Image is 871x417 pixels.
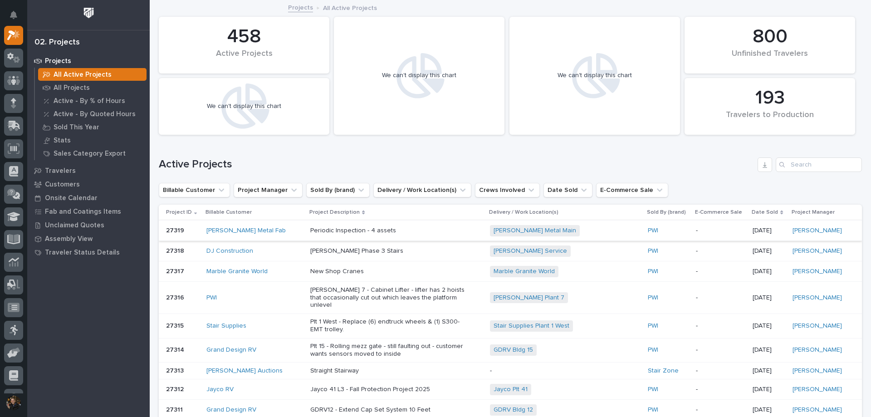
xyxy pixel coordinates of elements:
tr: 2731627316 PWI [PERSON_NAME] 7 - Cabinet Lifter - lifter has 2 hoists that occasionally cut out w... [159,282,862,314]
a: [PERSON_NAME] [793,268,842,275]
h1: Active Projects [159,158,754,171]
p: Plt 15 - Rolling mezz gate - still faulting out - customer wants sensors moved to inside [310,343,469,358]
p: - [696,322,745,330]
tr: 2731727317 Marble Granite World New Shop CranesMarble Granite World PWI -[DATE][PERSON_NAME] [159,261,862,282]
img: Workspace Logo [80,5,97,21]
p: - [696,247,745,255]
p: 27316 [166,292,186,302]
p: [DATE] [753,346,785,354]
p: Sales Category Export [54,150,126,158]
a: Grand Design RV [206,406,256,414]
tr: 2731427314 Grand Design RV Plt 15 - Rolling mezz gate - still faulting out - customer wants senso... [159,338,862,363]
a: Active - By Quoted Hours [35,108,150,120]
a: PWI [648,268,658,275]
p: All Projects [54,84,90,92]
p: Projects [45,57,71,65]
div: We can't display this chart [382,72,456,79]
p: [DATE] [753,227,785,235]
a: PWI [648,346,658,354]
a: PWI [648,406,658,414]
p: Sold This Year [54,123,99,132]
div: Active Projects [174,49,314,68]
a: PWI [648,322,658,330]
p: [DATE] [753,322,785,330]
button: users-avatar [4,393,23,412]
a: Active - By % of Hours [35,94,150,107]
a: [PERSON_NAME] Auctions [206,367,283,375]
p: - [696,294,745,302]
a: PWI [648,227,658,235]
a: Projects [27,54,150,68]
a: [PERSON_NAME] [793,367,842,375]
a: All Projects [35,81,150,94]
p: - [696,406,745,414]
a: Projects [288,2,313,12]
p: All Active Projects [323,2,377,12]
div: Search [776,157,862,172]
p: - [696,386,745,393]
div: 02. Projects [34,38,80,48]
a: [PERSON_NAME] [793,227,842,235]
p: 27314 [166,344,186,354]
p: Jayco 41 L3 - Fall Protection Project 2025 [310,386,469,393]
a: DJ Construction [206,247,253,255]
button: Project Manager [234,183,303,197]
a: Sold This Year [35,121,150,133]
a: Traveler Status Details [27,245,150,259]
button: Crews Involved [475,183,540,197]
p: Customers [45,181,80,189]
a: Stair Supplies Plant 1 West [494,322,569,330]
a: [PERSON_NAME] [793,322,842,330]
a: Sales Category Export [35,147,150,160]
a: [PERSON_NAME] [793,406,842,414]
p: New Shop Cranes [310,268,469,275]
p: Sold By (brand) [647,207,686,217]
div: 800 [700,25,840,48]
p: 27311 [166,404,185,414]
p: Project ID [166,207,192,217]
a: Marble Granite World [494,268,555,275]
p: [DATE] [753,406,785,414]
p: [DATE] [753,247,785,255]
p: - [490,367,641,375]
p: Fab and Coatings Items [45,208,121,216]
p: 27318 [166,245,186,255]
div: We can't display this chart [207,103,281,110]
a: [PERSON_NAME] Service [494,247,567,255]
p: All Active Projects [54,71,112,79]
p: Travelers [45,167,76,175]
div: We can't display this chart [558,72,632,79]
p: [PERSON_NAME] Phase 3 Stairs [310,247,469,255]
p: E-Commerce Sale [695,207,742,217]
a: Assembly View [27,232,150,245]
button: E-Commerce Sale [596,183,668,197]
p: 27313 [166,365,186,375]
p: Active - By % of Hours [54,97,125,105]
p: Delivery / Work Location(s) [489,207,558,217]
a: Stair Zone [648,367,679,375]
p: Project Description [309,207,360,217]
p: Billable Customer [206,207,252,217]
div: 458 [174,25,314,48]
a: [PERSON_NAME] Metal Main [494,227,576,235]
a: All Active Projects [35,68,150,81]
a: [PERSON_NAME] [793,294,842,302]
p: Stats [54,137,71,145]
p: [DATE] [753,268,785,275]
p: [PERSON_NAME] 7 - Cabinet Lifter - lifter has 2 hoists that occasionally cut out which leaves the... [310,286,469,309]
p: Traveler Status Details [45,249,120,257]
a: [PERSON_NAME] [793,346,842,354]
tr: 2731927319 [PERSON_NAME] Metal Fab Periodic Inspection - 4 assets[PERSON_NAME] Metal Main PWI -[D... [159,221,862,241]
a: Onsite Calendar [27,191,150,205]
a: Customers [27,177,150,191]
p: - [696,268,745,275]
p: Date Sold [752,207,778,217]
p: Straight Stairway [310,367,469,375]
a: PWI [648,294,658,302]
button: Notifications [4,5,23,25]
tr: 2731827318 DJ Construction [PERSON_NAME] Phase 3 Stairs[PERSON_NAME] Service PWI -[DATE][PERSON_N... [159,241,862,261]
p: - [696,367,745,375]
tr: 2731527315 Stair Supplies Plt 1 West - Replace (6) endtruck wheels & (1) S300-EMT trolley.Stair S... [159,314,862,338]
p: Active - By Quoted Hours [54,110,136,118]
p: Onsite Calendar [45,194,98,202]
